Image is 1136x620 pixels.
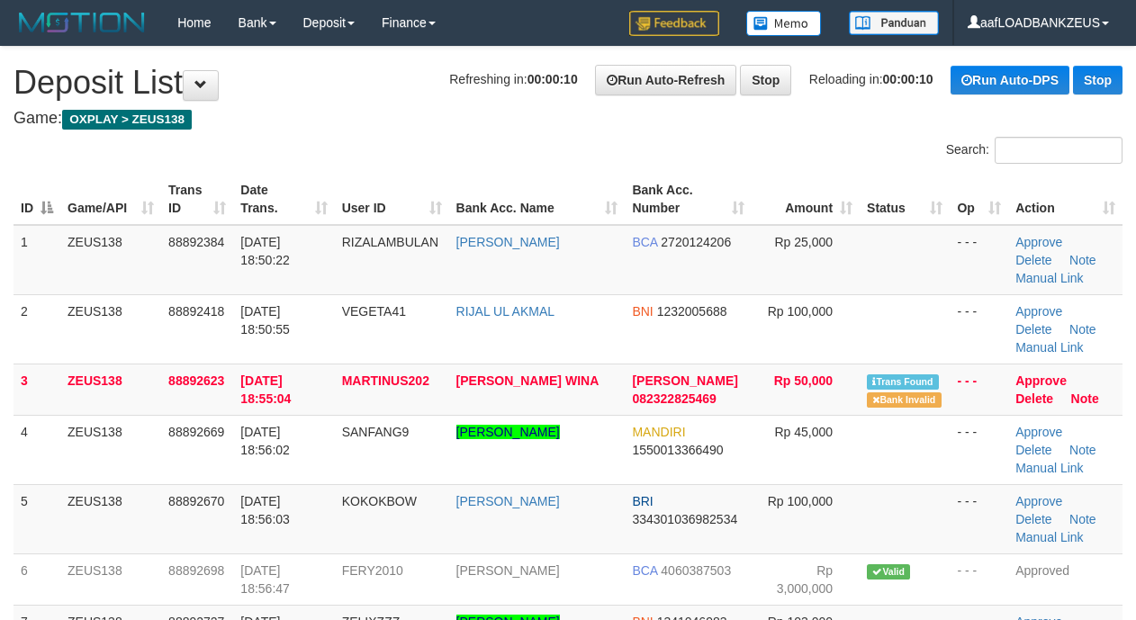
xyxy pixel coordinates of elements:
[1015,494,1062,508] a: Approve
[867,564,910,580] span: Valid transaction
[1015,443,1051,457] a: Delete
[1015,271,1084,285] a: Manual Link
[661,235,731,249] span: Copy 2720124206 to clipboard
[860,174,950,225] th: Status: activate to sort column ascending
[240,235,290,267] span: [DATE] 18:50:22
[1015,340,1084,355] a: Manual Link
[342,373,429,388] span: MARTINUS202
[774,235,833,249] span: Rp 25,000
[456,373,600,388] a: [PERSON_NAME] WINA
[1069,512,1096,526] a: Note
[946,137,1122,164] label: Search:
[632,373,737,388] span: [PERSON_NAME]
[774,373,833,388] span: Rp 50,000
[335,174,449,225] th: User ID: activate to sort column ascending
[746,11,822,36] img: Button%20Memo.svg
[661,563,731,578] span: Copy 4060387503 to clipboard
[629,11,719,36] img: Feedback.jpg
[62,110,192,130] span: OXPLAY > ZEUS138
[456,494,560,508] a: [PERSON_NAME]
[1008,553,1122,605] td: Approved
[883,72,933,86] strong: 00:00:10
[240,494,290,526] span: [DATE] 18:56:03
[625,174,751,225] th: Bank Acc. Number: activate to sort column ascending
[867,374,939,390] span: Similar transaction found
[1069,253,1096,267] a: Note
[60,294,161,364] td: ZEUS138
[632,563,657,578] span: BCA
[449,174,626,225] th: Bank Acc. Name: activate to sort column ascending
[632,391,716,406] span: Copy 082322825469 to clipboard
[950,174,1008,225] th: Op: activate to sort column ascending
[1015,253,1051,267] a: Delete
[849,11,939,35] img: panduan.png
[14,174,60,225] th: ID: activate to sort column descending
[1008,174,1122,225] th: Action: activate to sort column ascending
[950,364,1008,415] td: - - -
[950,415,1008,484] td: - - -
[449,72,577,86] span: Refreshing in:
[240,425,290,457] span: [DATE] 18:56:02
[1015,373,1067,388] a: Approve
[1015,391,1053,406] a: Delete
[1069,443,1096,457] a: Note
[342,563,403,578] span: FERY2010
[168,304,224,319] span: 88892418
[951,66,1069,94] a: Run Auto-DPS
[240,304,290,337] span: [DATE] 18:50:55
[456,235,560,249] a: [PERSON_NAME]
[950,294,1008,364] td: - - -
[240,373,291,406] span: [DATE] 18:55:04
[809,72,933,86] span: Reloading in:
[632,494,653,508] span: BRI
[740,65,791,95] a: Stop
[1015,530,1084,544] a: Manual Link
[342,425,410,439] span: SANFANG9
[768,494,833,508] span: Rp 100,000
[1015,461,1084,475] a: Manual Link
[233,174,334,225] th: Date Trans.: activate to sort column ascending
[950,484,1008,553] td: - - -
[950,553,1008,605] td: - - -
[14,484,60,553] td: 5
[632,425,685,439] span: MANDIRI
[632,443,723,457] span: Copy 1550013366490 to clipboard
[632,235,657,249] span: BCA
[595,65,736,95] a: Run Auto-Refresh
[14,415,60,484] td: 4
[632,304,653,319] span: BNI
[168,425,224,439] span: 88892669
[14,9,150,36] img: MOTION_logo.png
[60,553,161,605] td: ZEUS138
[1015,512,1051,526] a: Delete
[342,235,438,249] span: RIZALAMBULAN
[456,563,560,578] a: [PERSON_NAME]
[527,72,578,86] strong: 00:00:10
[342,304,406,319] span: VEGETA41
[14,65,1122,101] h1: Deposit List
[14,553,60,605] td: 6
[168,563,224,578] span: 88892698
[632,512,737,526] span: Copy 334301036982534 to clipboard
[14,294,60,364] td: 2
[1015,425,1062,439] a: Approve
[168,373,224,388] span: 88892623
[14,110,1122,128] h4: Game:
[777,563,833,596] span: Rp 3,000,000
[1015,322,1051,337] a: Delete
[1015,235,1062,249] a: Approve
[60,364,161,415] td: ZEUS138
[168,494,224,508] span: 88892670
[342,494,417,508] span: KOKOKBOW
[456,304,554,319] a: RIJAL UL AKMAL
[60,484,161,553] td: ZEUS138
[657,304,727,319] span: Copy 1232005688 to clipboard
[950,225,1008,295] td: - - -
[14,225,60,295] td: 1
[60,415,161,484] td: ZEUS138
[168,235,224,249] span: 88892384
[14,364,60,415] td: 3
[1073,66,1122,94] a: Stop
[1015,304,1062,319] a: Approve
[60,225,161,295] td: ZEUS138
